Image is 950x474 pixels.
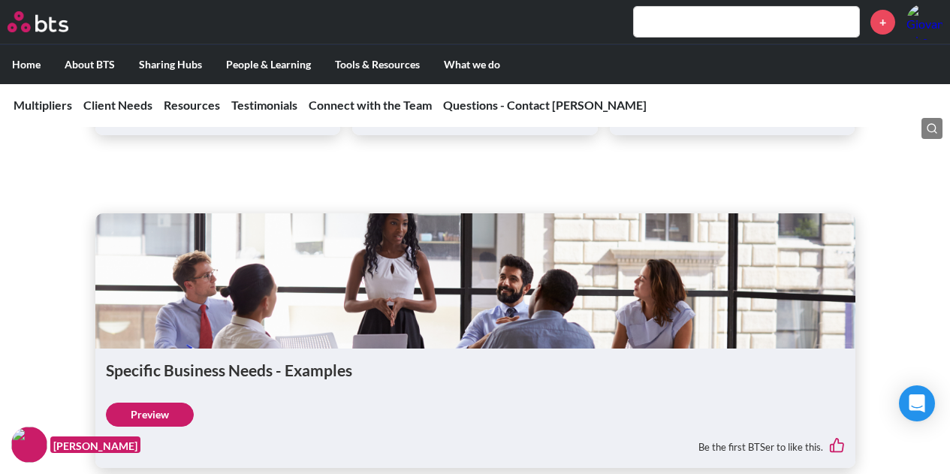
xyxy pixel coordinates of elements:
a: + [870,10,895,35]
a: Multipliers [14,98,72,112]
a: Questions - Contact [PERSON_NAME] [443,98,647,112]
label: Sharing Hubs [127,45,214,84]
h1: Specific Business Needs - Examples [106,359,845,381]
label: Tools & Resources [323,45,432,84]
label: What we do [432,45,512,84]
img: F [11,427,47,463]
a: Preview [106,403,194,427]
div: Open Intercom Messenger [899,385,935,421]
img: BTS Logo [8,11,68,32]
figcaption: [PERSON_NAME] [50,436,140,454]
a: Resources [164,98,220,112]
a: Client Needs [83,98,152,112]
img: Giovanna Liberali [906,4,942,40]
a: Connect with the Team [309,98,432,112]
div: Be the first BTSer to like this. [106,427,845,458]
a: Testimonials [231,98,297,112]
a: Go home [8,11,96,32]
label: About BTS [53,45,127,84]
a: Profile [906,4,942,40]
label: People & Learning [214,45,323,84]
